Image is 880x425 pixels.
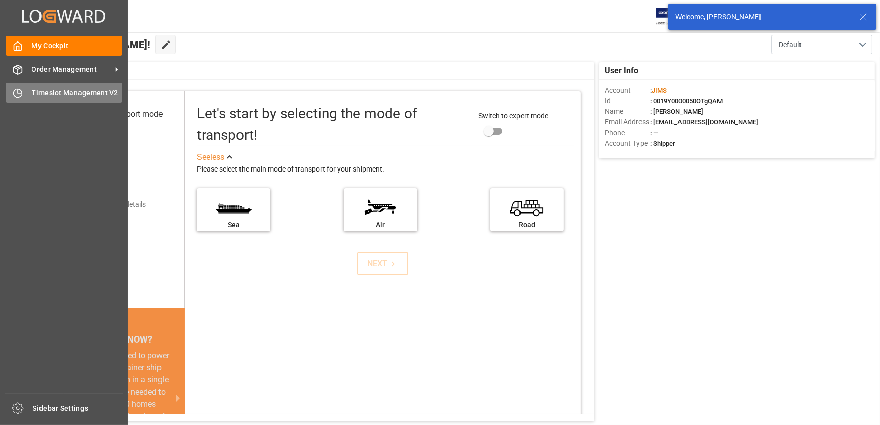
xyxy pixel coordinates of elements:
span: Switch to expert mode [479,112,549,120]
span: Id [605,96,650,106]
span: : [650,87,667,94]
button: open menu [771,35,872,54]
span: : Shipper [650,140,675,147]
div: Road [495,220,558,230]
span: Account [605,85,650,96]
span: : [PERSON_NAME] [650,108,703,115]
span: User Info [605,65,638,77]
span: : [EMAIL_ADDRESS][DOMAIN_NAME] [650,118,758,126]
span: : — [650,129,658,137]
span: My Cockpit [32,40,123,51]
div: Sea [202,220,265,230]
div: Welcome, [PERSON_NAME] [675,12,850,22]
div: Air [349,220,412,230]
div: NEXT [368,258,398,270]
span: Account Type [605,138,650,149]
span: Name [605,106,650,117]
div: Let's start by selecting the mode of transport! [197,103,468,146]
div: Select transport mode [84,108,163,120]
span: Sidebar Settings [33,403,124,414]
span: Order Management [32,64,112,75]
img: Exertis%20JAM%20-%20Email%20Logo.jpg_1722504956.jpg [656,8,691,25]
a: My Cockpit [6,36,122,56]
span: Timeslot Management V2 [32,88,123,98]
a: Timeslot Management V2 [6,83,122,103]
span: JIMS [652,87,667,94]
div: See less [197,151,224,163]
span: Phone [605,127,650,138]
span: Default [779,39,802,50]
div: Please select the main mode of transport for your shipment. [197,163,574,176]
span: Email Address [605,117,650,127]
button: NEXT [357,252,408,275]
span: : 0019Y0000050OTgQAM [650,97,723,105]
